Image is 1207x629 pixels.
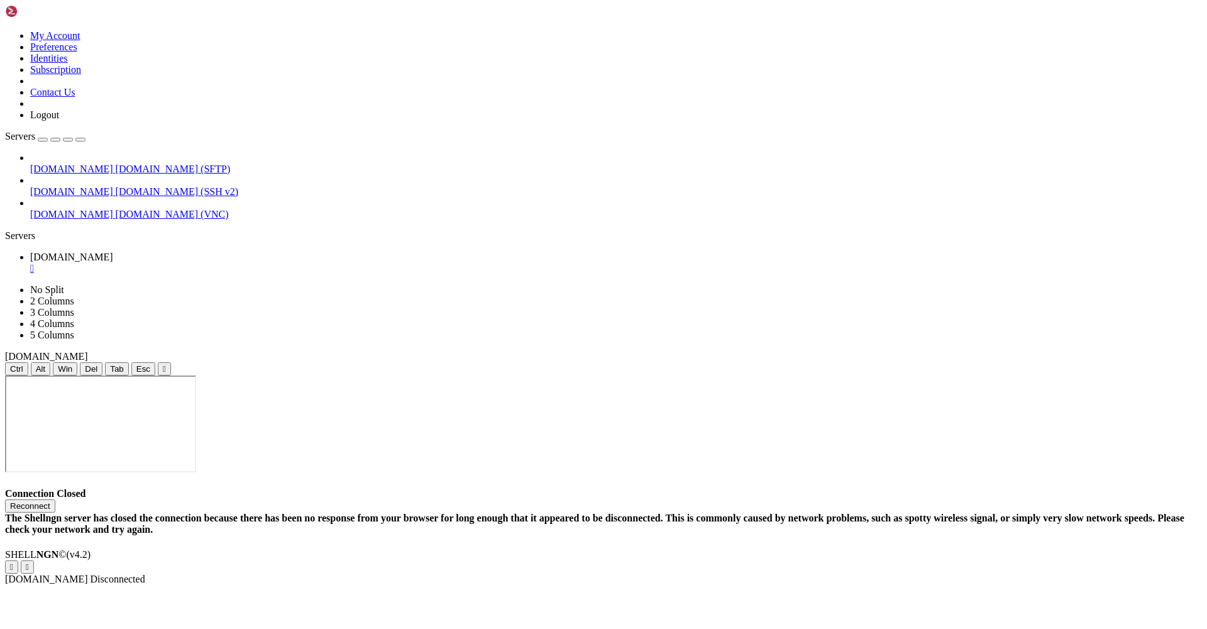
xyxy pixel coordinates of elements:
a: 4 Columns [30,318,74,329]
a: Subscription [30,64,81,75]
button:  [21,560,34,574]
span: [DOMAIN_NAME] [30,164,113,174]
span: Servers [5,131,35,142]
li: [DOMAIN_NAME] [DOMAIN_NAME] (VNC) [30,198,1202,220]
span: Connection Closed [5,488,85,499]
li: [DOMAIN_NAME] [DOMAIN_NAME] (SFTP) [30,152,1202,175]
b: NGN [36,549,59,560]
div: Servers [5,230,1202,242]
span: [DOMAIN_NAME] [5,351,88,362]
span: [DOMAIN_NAME] [5,574,88,584]
li: [DOMAIN_NAME] [DOMAIN_NAME] (SSH v2) [30,175,1202,198]
div:  [163,364,166,374]
button:  [5,560,18,574]
span: Alt [36,364,46,374]
a: 3 Columns [30,307,74,318]
span: [DOMAIN_NAME] (SFTP) [116,164,231,174]
span: Ctrl [10,364,23,374]
a: Servers [5,131,85,142]
a: No Split [30,284,64,295]
div:  [26,562,29,572]
span: Esc [136,364,150,374]
button: Ctrl [5,362,28,376]
a:  [30,263,1202,274]
span: Del [85,364,97,374]
a: 2 Columns [30,296,74,306]
button: Esc [131,362,155,376]
span: Disconnected [91,574,145,584]
a: h.ycloud.info [30,252,1202,274]
a: Contact Us [30,87,75,97]
img: Shellngn [5,5,77,18]
a: My Account [30,30,80,41]
button: Del [80,362,102,376]
span: [DOMAIN_NAME] (VNC) [116,209,229,220]
span: 4.2.0 [67,549,91,560]
div:  [10,562,13,572]
button: Win [53,362,77,376]
span: [DOMAIN_NAME] [30,252,113,262]
span: SHELL © [5,549,91,560]
span: [DOMAIN_NAME] [30,186,113,197]
a: Preferences [30,42,77,52]
a: [DOMAIN_NAME] [DOMAIN_NAME] (SSH v2) [30,186,1202,198]
a: 5 Columns [30,330,74,340]
span: Win [58,364,72,374]
div: The Shellngn server has closed the connection because there has been no response from your browse... [5,513,1202,535]
button: Reconnect [5,499,55,513]
button: Alt [31,362,51,376]
span: Tab [110,364,124,374]
button: Tab [105,362,129,376]
a: Identities [30,53,68,64]
span: [DOMAIN_NAME] (SSH v2) [116,186,239,197]
button:  [158,362,171,376]
a: Logout [30,109,59,120]
span: [DOMAIN_NAME] [30,209,113,220]
a: [DOMAIN_NAME] [DOMAIN_NAME] (VNC) [30,209,1202,220]
a: [DOMAIN_NAME] [DOMAIN_NAME] (SFTP) [30,164,1202,175]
